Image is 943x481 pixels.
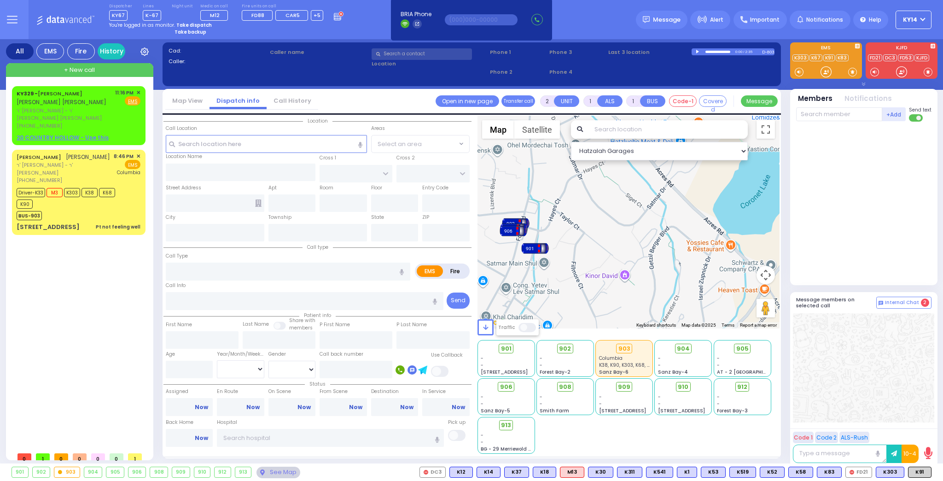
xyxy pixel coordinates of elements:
label: Location [372,60,487,68]
label: Street Address [166,184,201,192]
button: Covered [699,95,727,107]
div: K53 [701,467,726,478]
a: Now [195,403,208,411]
span: Driver-K33 [17,188,45,197]
div: 2:35 [745,47,753,57]
input: Search location [588,120,748,139]
span: M3 [47,188,63,197]
label: En Route [217,388,264,395]
gmp-advanced-marker: 906 [506,224,520,238]
button: KY14 [896,11,931,29]
a: FD21 [868,54,882,61]
span: K-67 [143,10,161,21]
span: ר' [PERSON_NAME] - ר' [PERSON_NAME] [PERSON_NAME] [17,107,112,122]
button: Send [447,293,470,309]
div: BLS [760,467,785,478]
div: 902 [33,467,50,477]
div: 903 [616,344,632,354]
span: Important [750,16,780,24]
div: K1 [677,467,697,478]
button: ALS [597,95,623,107]
span: BG - 29 Merriewold S. [481,446,532,452]
span: 0 [17,453,31,460]
span: 910 [678,382,688,392]
label: City [166,214,175,221]
a: Now [195,434,208,442]
div: BLS [701,467,726,478]
div: DC3 [419,467,446,478]
div: 908 [150,467,168,477]
a: Open this area in Google Maps (opens a new window) [480,317,510,328]
div: 902 [502,217,530,230]
a: Now [349,403,362,411]
div: K30 [588,467,613,478]
button: Code 1 [793,432,814,443]
div: K52 [760,467,785,478]
div: BLS [449,467,473,478]
span: [PERSON_NAME] [66,153,110,161]
button: ALS-Rush [839,432,869,443]
span: 0 [73,453,87,460]
span: BUS-903 [17,211,42,220]
div: BLS [646,467,673,478]
span: Phone 3 [549,48,605,56]
label: Call Type [166,252,188,260]
span: Internal Chat [885,299,919,306]
div: Year/Month/Week/Day [217,351,264,358]
span: Help [869,16,881,24]
div: K14 [477,467,501,478]
span: Smith Farm [540,407,569,414]
span: 0 [54,453,68,460]
span: Select an area [378,140,422,149]
button: Internal Chat 2 [876,297,931,309]
div: BLS [788,467,813,478]
span: Message [653,15,681,24]
div: 901 [521,241,549,255]
span: 1 [128,453,142,460]
span: - [717,355,720,362]
a: KJFD [914,54,929,61]
a: Map View [165,96,210,105]
div: K91 [908,467,931,478]
label: Apt [268,184,277,192]
span: [STREET_ADDRESS] [658,407,705,414]
a: K303 [792,54,809,61]
span: Notifications [806,16,843,24]
div: 913 [235,467,251,477]
label: P Last Name [396,321,427,328]
a: [PERSON_NAME] [17,153,61,161]
label: Call Location [166,125,197,132]
span: Sanz Bay-6 [599,369,629,375]
div: EMS [36,43,64,59]
span: BRIA Phone [401,10,431,18]
span: 902 [559,344,571,353]
label: Traffic [498,324,515,331]
label: State [371,214,384,221]
label: Caller name [270,48,368,56]
button: Map camera controls [757,266,775,284]
button: UNIT [554,95,579,107]
label: In Service [422,388,470,395]
label: Cad: [169,47,267,55]
label: Pick up [448,419,466,426]
a: FD53 [898,54,914,61]
img: message.svg [643,16,650,23]
span: You're logged in as monitor. [109,22,175,29]
u: 20 COUNTRY HOLLOW - Use this [17,134,109,141]
div: BLS [677,467,697,478]
label: Floor [371,184,382,192]
input: Search a contact [372,48,472,60]
label: Hospital [217,419,237,426]
span: K38, K90, K303, K68, K33, M3 [599,362,664,369]
span: Columbia [117,169,140,176]
span: Phone 1 [490,48,546,56]
button: Drag Pegman onto the map to open Street View [757,299,775,317]
a: Dispatch info [210,96,267,105]
button: 10-4 [902,445,919,463]
span: Forest Bay-2 [540,369,570,375]
span: 11:16 PM [115,89,134,96]
strong: Take dispatch [176,22,212,29]
div: BLS [817,467,842,478]
span: KY67 [109,10,128,21]
div: 910 [194,467,210,477]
